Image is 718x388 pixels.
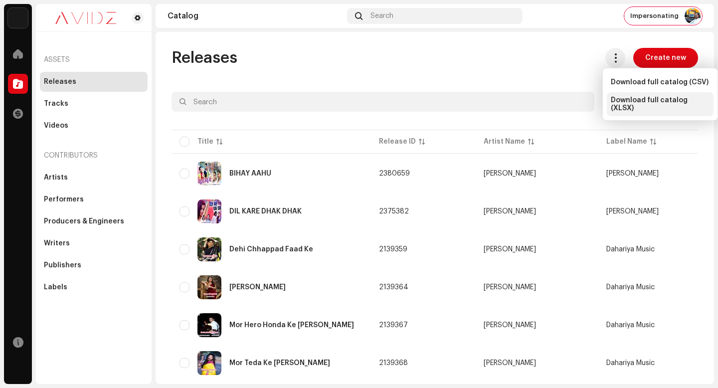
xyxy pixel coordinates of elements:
[40,190,148,209] re-m-nav-item: Performers
[197,237,221,261] img: 428a6438-7c5f-43f7-b655-389bd1395b24
[197,275,221,299] img: 1c94d92d-4897-4cd8-925c-0e8e3b74dc92
[379,360,408,367] span: 2139368
[172,48,237,68] span: Releases
[197,313,221,337] img: 86fc4051-c60f-4c37-935f-2f11dc9e278f
[645,48,686,68] span: Create new
[40,144,148,168] re-a-nav-header: Contributors
[606,208,659,215] span: Dharmendra Dahariya
[197,162,221,186] img: 0e29524d-9f9b-400b-bf2b-47276ea3b98a
[40,72,148,92] re-m-nav-item: Releases
[606,322,655,329] span: Dahariya Music
[484,284,536,291] div: [PERSON_NAME]
[229,170,271,177] div: BIHAY AAHU
[40,277,148,297] re-m-nav-item: Labels
[484,170,536,177] div: [PERSON_NAME]
[606,170,659,177] span: Dharmendra Dahariya
[606,137,647,147] div: Label Name
[229,284,286,291] div: Deewana Banaye Rani
[197,199,221,223] img: 533d1969-64f1-49c4-8d9e-ee91cc5bc725
[379,284,408,291] span: 2139364
[484,360,536,367] div: [PERSON_NAME]
[40,48,148,72] re-a-nav-header: Assets
[40,94,148,114] re-m-nav-item: Tracks
[229,208,302,215] div: DIL KARE DHAK DHAK
[40,233,148,253] re-m-nav-item: Writers
[44,78,76,86] div: Releases
[606,284,655,291] span: Dahariya Music
[484,208,536,215] div: [PERSON_NAME]
[168,12,343,20] div: Catalog
[611,78,709,86] span: Download full catalog (CSV)
[44,12,128,24] img: 0c631eef-60b6-411a-a233-6856366a70de
[379,137,416,147] div: Release ID
[484,322,536,329] div: [PERSON_NAME]
[229,322,354,329] div: Mor Hero Honda Ke Maja Lele
[197,137,213,147] div: Title
[484,322,590,329] span: Virendra Koshle
[379,246,407,253] span: 2139359
[484,360,590,367] span: Virendra Koshle
[379,322,408,329] span: 2139367
[484,137,525,147] div: Artist Name
[40,168,148,188] re-m-nav-item: Artists
[44,122,68,130] div: Videos
[379,170,410,177] span: 2380659
[229,246,313,253] div: Dehi Chhappad Faad Ke
[44,217,124,225] div: Producers & Engineers
[484,170,590,177] span: Dharmendra Dahariya
[484,284,590,291] span: Rajbahadur Dhinde
[44,195,84,203] div: Performers
[370,12,393,20] span: Search
[44,239,70,247] div: Writers
[633,48,698,68] button: Create new
[197,351,221,375] img: d4f1768b-2ef8-4081-a9be-b5371cd75136
[484,246,536,253] div: [PERSON_NAME]
[606,246,655,253] span: Dahariya Music
[44,283,67,291] div: Labels
[44,261,81,269] div: Publishers
[630,12,679,20] span: Impersonating
[484,208,590,215] span: Dharmendra Dahariya
[229,360,330,367] div: Mor Teda Ke Maja Lele
[484,246,590,253] span: Virendra Koshle
[611,96,710,112] span: Download full catalog (XLSX)
[379,208,409,215] span: 2375382
[44,100,68,108] div: Tracks
[685,8,701,24] img: 0460ad82-daa6-4d74-a8f4-269d386e4c73
[44,174,68,182] div: Artists
[40,116,148,136] re-m-nav-item: Videos
[40,211,148,231] re-m-nav-item: Producers & Engineers
[606,360,655,367] span: Dahariya Music
[172,92,594,112] input: Search
[8,8,28,28] img: 10d72f0b-d06a-424f-aeaa-9c9f537e57b6
[40,255,148,275] re-m-nav-item: Publishers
